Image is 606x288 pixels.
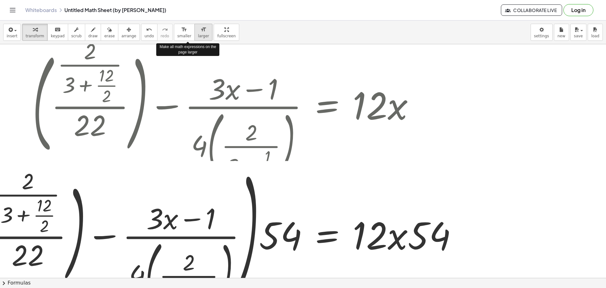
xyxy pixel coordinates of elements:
[3,24,21,41] button: insert
[47,24,68,41] button: keyboardkeypad
[85,24,101,41] button: draw
[8,5,18,15] button: Toggle navigation
[588,24,603,41] button: load
[574,34,583,38] span: save
[591,34,599,38] span: load
[534,34,549,38] span: settings
[118,24,140,41] button: arrange
[156,43,219,56] div: Make all math expressions on the page larger
[122,34,136,38] span: arrange
[217,34,235,38] span: fullscreen
[88,34,98,38] span: draw
[22,24,48,41] button: transform
[563,4,593,16] button: Log in
[26,34,44,38] span: transform
[506,7,557,13] span: Collaborate Live
[557,34,565,38] span: new
[177,34,191,38] span: smaller
[145,34,154,38] span: undo
[174,24,195,41] button: format_sizesmaller
[181,26,187,34] i: format_size
[554,24,569,41] button: new
[55,26,61,34] i: keyboard
[51,34,65,38] span: keypad
[101,24,118,41] button: erase
[141,24,157,41] button: undoundo
[162,26,168,34] i: redo
[198,34,209,38] span: larger
[531,24,553,41] button: settings
[157,24,173,41] button: redoredo
[25,7,57,13] a: Whiteboards
[200,26,206,34] i: format_size
[146,26,152,34] i: undo
[214,24,239,41] button: fullscreen
[7,34,17,38] span: insert
[104,34,115,38] span: erase
[501,4,562,16] button: Collaborate Live
[161,34,169,38] span: redo
[570,24,586,41] button: save
[68,24,85,41] button: scrub
[71,34,82,38] span: scrub
[194,24,212,41] button: format_sizelarger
